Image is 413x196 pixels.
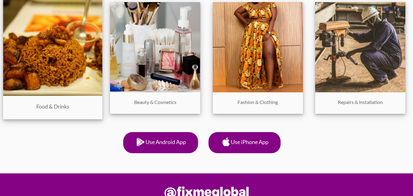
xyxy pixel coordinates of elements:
[315,2,405,92] img: repairs
[318,95,402,106] p: Repairs & installation
[216,95,300,106] p: Fashion & Clothing
[208,132,281,153] a: Use iPhone App
[6,99,99,110] p: Food & Drinks
[135,137,146,147] img: android-icon.png
[213,2,303,92] img: fashion
[123,132,198,153] a: Use Android App
[113,95,197,106] p: Beauty & Cosmetics
[221,137,231,147] img: apple-icon.png
[110,2,200,92] img: beauty-cosmetics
